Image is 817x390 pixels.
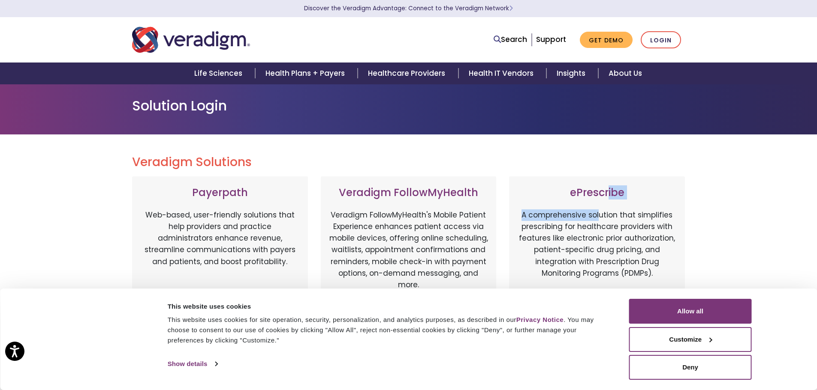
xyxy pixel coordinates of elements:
[132,26,250,54] img: Veradigm logo
[580,32,633,48] a: Get Demo
[629,327,752,352] button: Customize
[184,63,255,84] a: Life Sciences
[255,63,358,84] a: Health Plans + Payers
[509,4,513,12] span: Learn More
[168,357,217,370] a: Show details
[458,63,546,84] a: Health IT Vendors
[494,34,527,45] a: Search
[132,98,685,114] h1: Solution Login
[518,209,676,299] p: A comprehensive solution that simplifies prescribing for healthcare providers with features like ...
[329,187,488,199] h3: Veradigm FollowMyHealth
[629,355,752,380] button: Deny
[516,316,564,323] a: Privacy Notice
[168,301,610,312] div: This website uses cookies
[546,63,598,84] a: Insights
[652,328,807,380] iframe: Drift Chat Widget
[536,34,566,45] a: Support
[304,4,513,12] a: Discover the Veradigm Advantage: Connect to the Veradigm NetworkLearn More
[141,209,299,299] p: Web-based, user-friendly solutions that help providers and practice administrators enhance revenu...
[329,209,488,291] p: Veradigm FollowMyHealth's Mobile Patient Experience enhances patient access via mobile devices, o...
[518,187,676,199] h3: ePrescribe
[641,31,681,49] a: Login
[141,187,299,199] h3: Payerpath
[358,63,458,84] a: Healthcare Providers
[629,299,752,324] button: Allow all
[168,315,610,345] div: This website uses cookies for site operation, security, personalization, and analytics purposes, ...
[598,63,652,84] a: About Us
[132,155,685,170] h2: Veradigm Solutions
